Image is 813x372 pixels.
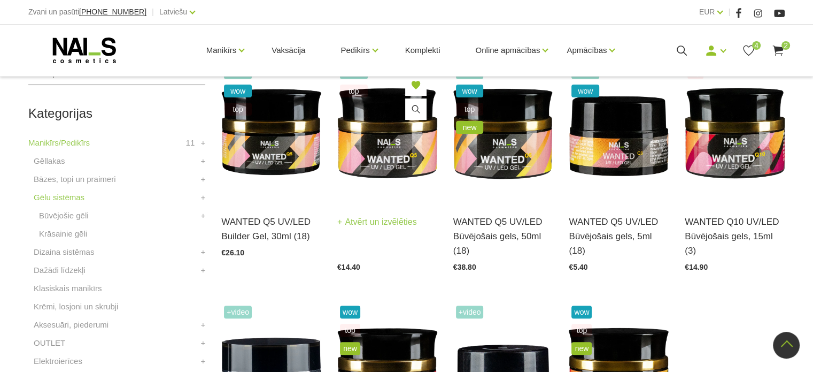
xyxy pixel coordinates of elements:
[263,25,314,76] a: Vaksācija
[152,5,154,19] span: |
[456,85,484,97] span: wow
[224,85,252,97] span: wow
[569,215,669,259] a: WANTED Q5 UV/LED Būvējošais gels, 5ml (18)
[34,282,102,295] a: Klasiskais manikīrs
[475,29,540,72] a: Online apmācības
[34,246,94,259] a: Dizaina sistēmas
[456,121,484,134] span: new
[456,103,484,116] span: top
[34,318,109,331] a: Aksesuāri, piederumi
[340,324,360,337] span: top
[742,44,755,57] a: 4
[201,264,206,277] a: +
[28,107,205,120] h2: Kategorijas
[453,64,553,201] img: Gels WANTED NAILS cosmetics tehniķu komanda ir radījusi gelu, kas ilgi jau ir katra meistara mekl...
[340,29,369,72] a: Pedikīrs
[685,64,785,201] img: Gels WANTED NAILS cosmetics tehniķu komanda ir radījusi gelu, kas ilgi jau ir katra meistara mekl...
[34,337,65,350] a: OUTLET
[453,263,476,271] span: €38.80
[224,103,252,116] span: top
[159,5,187,18] a: Latviešu
[340,85,368,97] span: top
[28,136,90,149] a: Manikīrs/Pedikīrs
[201,209,206,222] a: +
[340,342,360,355] span: new
[728,5,730,19] span: |
[201,355,206,368] a: +
[79,7,146,16] span: [PHONE_NUMBER]
[34,300,118,313] a: Krēmi, losjoni un skrubji
[337,215,417,230] a: Atvērt un izvēlēties
[569,263,587,271] span: €5.40
[571,324,592,337] span: top
[567,29,607,72] a: Apmācības
[221,248,244,257] span: €26.10
[28,5,146,19] div: Zvani un pasūti
[752,41,761,50] span: 4
[201,337,206,350] a: +
[34,191,84,204] a: Gēlu sistēmas
[337,263,360,271] span: €14.40
[685,215,785,259] a: WANTED Q10 UV/LED Būvējošais gels, 15ml (3)
[39,209,89,222] a: Būvējošie gēli
[221,64,321,201] img: Gels WANTED NAILS cosmetics tehniķu komanda ir radījusi gelu, kas ilgi jau ir katra meistara mekl...
[397,25,449,76] a: Komplekti
[201,173,206,186] a: +
[201,191,206,204] a: +
[39,227,87,240] a: Krāsainie gēli
[685,263,708,271] span: €14.90
[569,64,669,201] img: Gels WANTED NAILS cosmetics tehniķu komanda ir radījusi gelu, kas ilgi jau ir katra meistara mekl...
[201,318,206,331] a: +
[221,215,321,244] a: WANTED Q5 UV/LED Builder Gel, 30ml (18)
[771,44,785,57] a: 2
[201,246,206,259] a: +
[340,306,360,318] span: wow
[34,173,115,186] a: Bāzes, topi un praimeri
[186,136,195,149] span: 11
[206,29,237,72] a: Manikīrs
[571,342,592,355] span: new
[453,215,553,259] a: WANTED Q5 UV/LED Būvējošais gels, 50ml (18)
[79,8,146,16] a: [PHONE_NUMBER]
[699,5,715,18] a: EUR
[571,85,599,97] span: wow
[571,306,592,318] span: wow
[34,355,82,368] a: Elektroierīces
[224,306,252,318] span: +Video
[201,155,206,168] a: +
[201,136,206,149] a: +
[781,41,790,50] span: 2
[456,306,484,318] span: +Video
[337,64,437,201] img: Gels WANTED NAILS cosmetics tehniķu komanda ir radījusi gelu, kas ilgi jau ir katra meistara mekl...
[34,264,86,277] a: Dažādi līdzekļi
[34,155,65,168] a: Gēllakas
